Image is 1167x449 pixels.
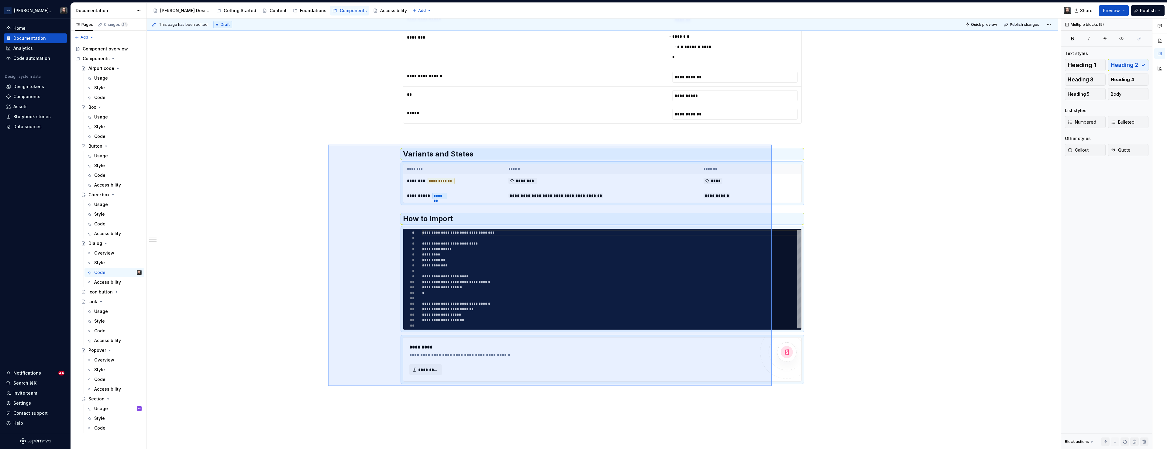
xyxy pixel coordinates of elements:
div: Section [88,396,105,402]
a: Overview [84,248,144,258]
span: Numbered [1068,119,1096,125]
div: Settings [13,400,31,406]
div: Checkbox [88,192,109,198]
span: Quote [1111,147,1131,153]
a: Code [84,326,144,336]
a: Components [330,6,369,15]
button: Quote [1108,144,1149,156]
a: Supernova Logo [20,438,50,444]
div: Contact support [13,410,48,416]
div: Code [94,94,105,101]
span: Heading 4 [1111,77,1134,83]
div: Code [94,133,105,139]
div: Code [94,269,105,276]
div: Link [88,299,97,305]
a: Popover [79,345,144,355]
div: Design system data [5,74,41,79]
a: Accessibility [84,384,144,394]
div: Box [88,104,96,110]
a: Style [84,316,144,326]
a: Documentation [4,33,67,43]
a: Accessibility [84,180,144,190]
div: Code [94,376,105,382]
div: Style [94,124,105,130]
span: Body [1111,91,1121,97]
span: Share [1080,8,1093,14]
div: Design tokens [13,84,44,90]
a: Foundations [290,6,329,15]
div: Assets [13,104,28,110]
a: Checkbox [79,190,144,200]
span: Callout [1068,147,1089,153]
div: Accessibility [94,386,121,392]
div: Code [94,172,105,178]
div: Usage [94,308,108,314]
div: Notifications [13,370,41,376]
div: Home [13,25,26,31]
a: Accessibility [84,277,144,287]
div: Documentation [76,8,133,14]
a: Usage [84,73,144,83]
a: Component overview [73,44,144,54]
div: Data sources [13,124,42,130]
div: Accessibility [94,338,121,344]
div: Accessibility [94,182,121,188]
a: Code [84,93,144,102]
div: Getting Started [224,8,256,14]
div: Other styles [1065,135,1091,142]
a: Style [84,365,144,375]
span: Publish [1140,8,1156,14]
div: Code [94,328,105,334]
span: Add [81,35,88,40]
a: Code [84,219,144,229]
a: Home [4,23,67,33]
button: Share [1071,5,1096,16]
a: Style [84,413,144,423]
div: Style [94,260,105,266]
a: CodeTeunis Vorsteveld [84,268,144,277]
div: Overview [94,357,114,363]
div: Foundations [300,8,326,14]
span: Bulleted [1111,119,1134,125]
a: Button [79,141,144,151]
div: Component overview [83,46,128,52]
div: Page tree [73,44,144,433]
a: Analytics [4,43,67,53]
img: f0306bc8-3074-41fb-b11c-7d2e8671d5eb.png [4,7,12,14]
a: Box [79,102,144,112]
a: Design tokens [4,82,67,91]
button: Add [73,33,96,42]
div: Usage [94,75,108,81]
a: Section [79,394,144,404]
a: Accessibility [370,6,409,15]
div: Style [94,415,105,421]
div: Code automation [13,55,50,61]
a: Style [84,258,144,268]
div: Dialog [88,240,102,246]
a: UsageSP [84,404,144,413]
div: Usage [94,153,108,159]
div: Popover [88,347,106,353]
div: Pages [75,22,93,27]
a: Style [84,83,144,93]
div: Code [94,425,105,431]
div: Text styles [1065,50,1088,57]
a: Invite team [4,388,67,398]
a: Link [79,297,144,307]
a: Style [84,161,144,170]
img: Teunis Vorsteveld [137,270,142,275]
a: Code [84,423,144,433]
div: Code [94,221,105,227]
span: 24 [121,22,128,27]
div: Accessibility [94,231,121,237]
a: Usage [84,307,144,316]
span: Preview [1103,8,1120,14]
button: Help [4,418,67,428]
div: Components [83,56,110,62]
span: Add [418,8,426,13]
div: Changes [104,22,128,27]
div: Content [270,8,287,14]
div: [PERSON_NAME] Airlines [14,8,53,14]
div: Help [13,420,23,426]
a: Accessibility [84,229,144,238]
